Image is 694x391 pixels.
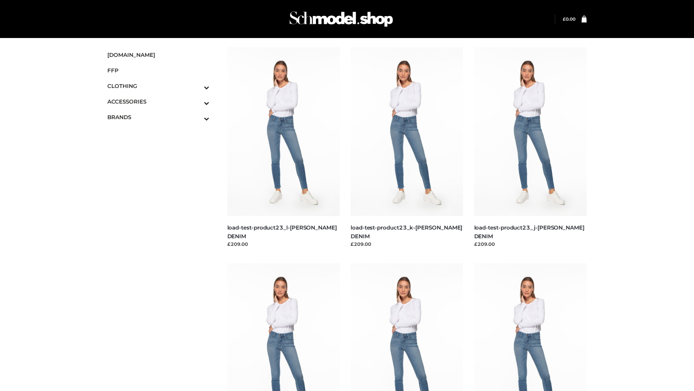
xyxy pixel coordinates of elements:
button: Toggle Submenu [184,78,209,94]
a: ACCESSORIESToggle Submenu [107,94,209,109]
span: FFP [107,66,209,75]
a: BRANDSToggle Submenu [107,109,209,125]
a: load-test-product23_j-[PERSON_NAME] DENIM [474,224,584,239]
a: load-test-product23_l-[PERSON_NAME] DENIM [227,224,337,239]
a: load-test-product23_k-[PERSON_NAME] DENIM [351,224,462,239]
span: ACCESSORIES [107,97,209,106]
a: [DOMAIN_NAME] [107,47,209,63]
div: £209.00 [227,240,340,248]
bdi: 0.00 [563,16,575,22]
div: £209.00 [474,240,587,248]
span: [DOMAIN_NAME] [107,51,209,59]
div: £209.00 [351,240,463,248]
a: CLOTHINGToggle Submenu [107,78,209,94]
span: CLOTHING [107,82,209,90]
button: Toggle Submenu [184,109,209,125]
span: £ [563,16,566,22]
img: Schmodel Admin 964 [287,5,395,33]
a: FFP [107,63,209,78]
button: Toggle Submenu [184,94,209,109]
span: BRANDS [107,113,209,121]
a: £0.00 [563,16,575,22]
